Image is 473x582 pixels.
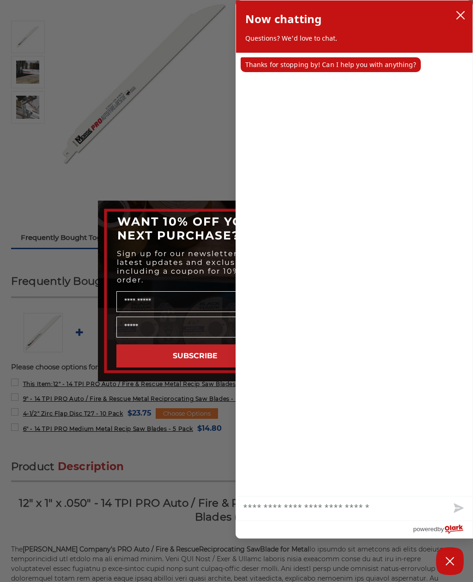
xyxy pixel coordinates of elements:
[117,214,262,242] span: WANT 10% OFF YOUR NEXT PURCHASE?
[245,34,463,43] p: Questions? We'd love to chat.
[453,8,468,22] button: close chatbox
[443,496,473,521] button: Send message
[245,10,321,28] h2: Now chatting
[437,523,444,535] span: by
[117,249,304,284] span: Sign up for our newsletter to receive the latest updates and exclusive discounts - including a co...
[236,53,473,496] div: chat
[436,547,464,575] button: Close Chatbox
[241,57,421,72] p: Thanks for stopping by! Can I help you with anything?
[413,521,473,538] a: Powered by Olark
[116,344,273,368] button: SUBSCRIBE
[116,317,273,337] input: Email
[413,523,437,535] span: powered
